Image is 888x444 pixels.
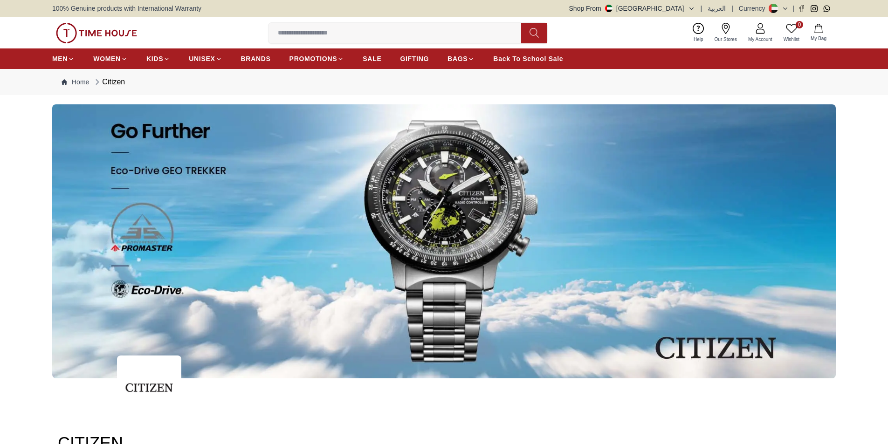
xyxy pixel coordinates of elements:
[189,54,215,63] span: UNISEX
[792,4,794,13] span: |
[805,22,832,44] button: My Bag
[798,5,805,12] a: Facebook
[739,4,769,13] div: Currency
[289,50,344,67] a: PROMOTIONS
[363,50,381,67] a: SALE
[52,54,68,63] span: MEN
[701,4,702,13] span: |
[241,54,271,63] span: BRANDS
[688,21,709,45] a: Help
[690,36,707,43] span: Help
[363,54,381,63] span: SALE
[52,4,201,13] span: 100% Genuine products with International Warranty
[811,5,818,12] a: Instagram
[493,54,563,63] span: Back To School Sale
[605,5,613,12] img: United Arab Emirates
[189,50,222,67] a: UNISEX
[93,54,121,63] span: WOMEN
[569,4,695,13] button: Shop From[GEOGRAPHIC_DATA]
[807,35,830,42] span: My Bag
[744,36,776,43] span: My Account
[146,54,163,63] span: KIDS
[823,5,830,12] a: Whatsapp
[709,21,743,45] a: Our Stores
[62,77,89,87] a: Home
[796,21,803,28] span: 0
[778,21,805,45] a: 0Wishlist
[400,54,429,63] span: GIFTING
[493,50,563,67] a: Back To School Sale
[289,54,337,63] span: PROMOTIONS
[708,4,726,13] button: العربية
[93,50,128,67] a: WOMEN
[447,50,475,67] a: BAGS
[117,355,181,420] img: ...
[780,36,803,43] span: Wishlist
[447,54,468,63] span: BAGS
[711,36,741,43] span: Our Stores
[52,104,836,378] img: ...
[731,4,733,13] span: |
[56,23,137,43] img: ...
[93,76,125,88] div: Citizen
[52,69,836,95] nav: Breadcrumb
[52,50,75,67] a: MEN
[146,50,170,67] a: KIDS
[400,50,429,67] a: GIFTING
[241,50,271,67] a: BRANDS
